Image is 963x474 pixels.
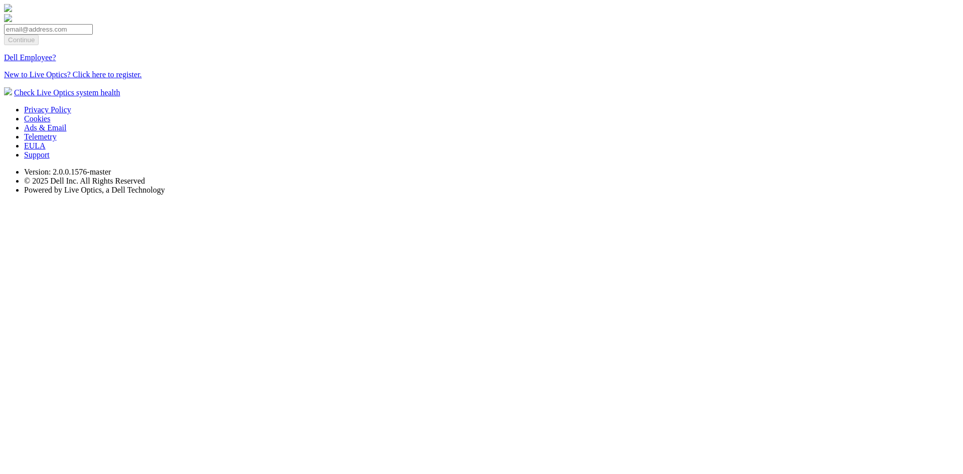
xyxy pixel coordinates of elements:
[4,53,56,62] a: Dell Employee?
[24,132,57,141] a: Telemetry
[24,177,959,186] li: © 2025 Dell Inc. All Rights Reserved
[24,105,71,114] a: Privacy Policy
[4,70,142,79] a: New to Live Optics? Click here to register.
[24,150,50,159] a: Support
[4,87,12,95] img: status-check-icon.svg
[4,4,12,12] img: liveoptics-logo.svg
[4,14,12,22] img: liveoptics-word.svg
[14,88,120,97] a: Check Live Optics system health
[24,186,959,195] li: Powered by Live Optics, a Dell Technology
[4,35,39,45] input: Continue
[24,114,50,123] a: Cookies
[24,123,66,132] a: Ads & Email
[24,141,46,150] a: EULA
[24,168,959,177] li: Version: 2.0.0.1576-master
[4,24,93,35] input: email@address.com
